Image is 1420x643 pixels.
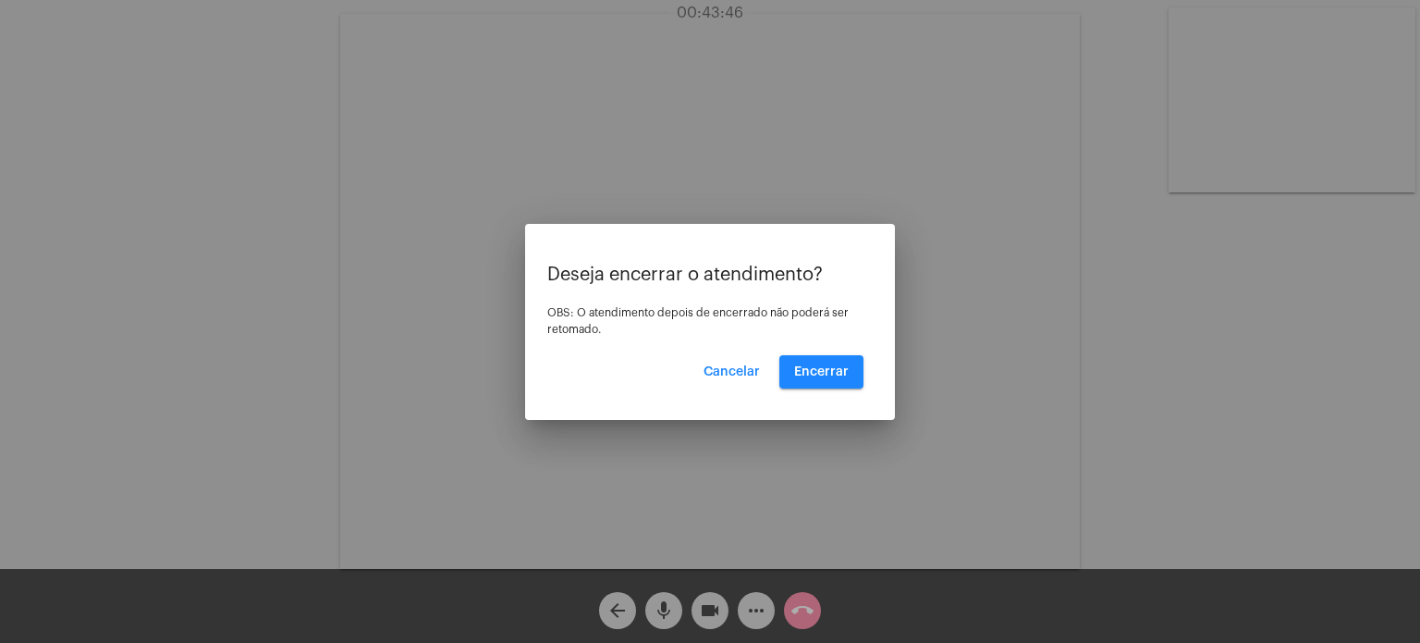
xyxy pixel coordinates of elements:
[779,355,863,389] button: Encerrar
[547,265,873,285] p: Deseja encerrar o atendimento?
[794,365,849,378] span: Encerrar
[547,307,849,335] span: OBS: O atendimento depois de encerrado não poderá ser retomado.
[704,365,760,378] span: Cancelar
[689,355,775,389] button: Cancelar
